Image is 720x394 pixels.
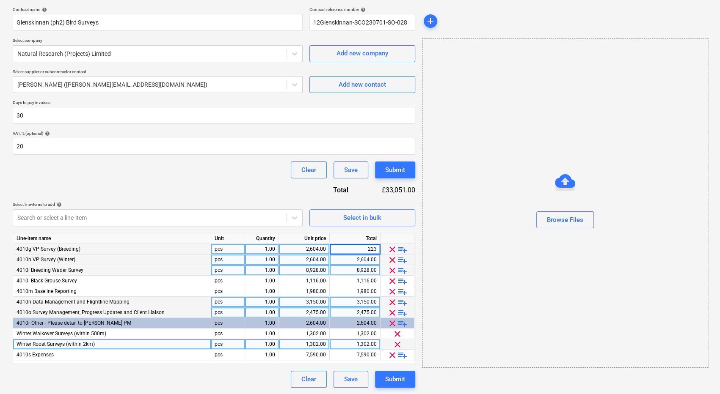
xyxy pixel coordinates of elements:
[387,255,397,265] span: clear
[211,244,245,254] div: pcs
[248,254,275,265] div: 1.00
[337,48,388,59] div: Add new company
[17,257,75,263] span: 4010h VP Survey (Winter)
[282,254,326,265] div: 2,604.00
[339,79,386,90] div: Add new contact
[333,276,377,286] div: 1,116.00
[678,353,720,394] iframe: Chat Widget
[13,100,415,107] p: Days to pay invoices
[211,265,245,276] div: pcs
[375,161,415,178] button: Submit
[13,69,303,76] p: Select supplier or subcontractor contact
[282,286,326,297] div: 1,980.00
[333,350,377,360] div: 7,590.00
[211,307,245,318] div: pcs
[301,374,316,385] div: Clear
[385,374,405,385] div: Submit
[13,38,303,45] p: Select company
[392,329,403,339] span: clear
[387,297,397,307] span: clear
[245,233,279,244] div: Quantity
[425,16,436,26] span: add
[397,308,408,318] span: playlist_add
[211,254,245,265] div: pcs
[282,265,326,276] div: 8,928.00
[17,299,130,305] span: 4010n Data Management and Flightline Mapping
[301,164,316,175] div: Clear
[17,246,80,252] span: 4010g VP Survey (Breeding)
[422,38,708,368] div: Browse Files
[344,164,358,175] div: Save
[359,7,366,12] span: help
[397,255,408,265] span: playlist_add
[282,297,326,307] div: 3,150.00
[13,131,415,136] div: VAT, % (optional)
[333,254,377,265] div: 2,604.00
[305,185,362,195] div: Total
[13,202,303,207] div: Select line-items to add
[333,286,377,297] div: 1,980.00
[248,276,275,286] div: 1.00
[248,297,275,307] div: 1.00
[387,350,397,360] span: clear
[211,233,245,244] div: Unit
[13,233,211,244] div: Line-item name
[330,233,381,244] div: Total
[248,318,275,328] div: 1.00
[13,14,303,31] input: Document name
[334,161,368,178] button: Save
[17,288,77,294] span: 4010m Baseline Reporting
[248,244,275,254] div: 1.00
[387,308,397,318] span: clear
[387,265,397,276] span: clear
[333,328,377,339] div: 1,302.00
[211,297,245,307] div: pcs
[333,297,377,307] div: 3,150.00
[282,339,326,350] div: 1,302.00
[309,45,415,62] button: Add new company
[40,7,47,12] span: help
[387,318,397,328] span: clear
[211,318,245,328] div: pcs
[397,276,408,286] span: playlist_add
[387,244,397,254] span: clear
[397,350,408,360] span: playlist_add
[397,265,408,276] span: playlist_add
[248,286,275,297] div: 1.00
[211,276,245,286] div: pcs
[282,328,326,339] div: 1,302.00
[333,339,377,350] div: 1,302.00
[282,276,326,286] div: 1,116.00
[248,265,275,276] div: 1.00
[211,328,245,339] div: pcs
[17,341,95,347] span: Winter Roost Surveys (within 2km)
[248,339,275,350] div: 1.00
[17,278,77,284] span: 4010l Black Grouse Survey
[248,307,275,318] div: 1.00
[387,276,397,286] span: clear
[309,7,415,12] div: Contract reference number
[309,14,415,31] input: Reference number
[291,161,327,178] button: Clear
[17,331,106,337] span: Winter Walkover Surveys (within 500m)
[211,286,245,297] div: pcs
[309,209,415,226] button: Select in bulk
[375,371,415,388] button: Submit
[17,309,165,315] span: 4010o Survey Management, Progress Updates and Client Liaison
[55,202,62,207] span: help
[333,265,377,276] div: 8,928.00
[248,328,275,339] div: 1.00
[536,211,594,228] button: Browse Files
[282,244,326,254] div: 2,604.00
[392,339,403,350] span: clear
[385,164,405,175] div: Submit
[282,318,326,328] div: 2,604.00
[333,307,377,318] div: 2,475.00
[333,318,377,328] div: 2,604.00
[397,297,408,307] span: playlist_add
[211,350,245,360] div: pcs
[211,339,245,350] div: pcs
[343,212,381,223] div: Select in bulk
[397,318,408,328] span: playlist_add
